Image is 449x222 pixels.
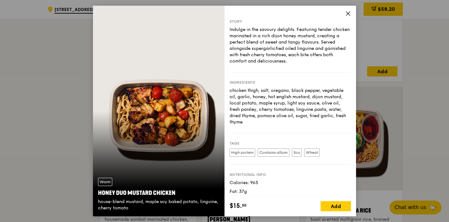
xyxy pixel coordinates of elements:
label: Soy [292,148,302,157]
div: Calories: 965 [230,180,351,186]
div: Indulge in the savoury delights. Featuring tender chicken marinated in a rich dijon honey mustard... [230,27,351,64]
label: Contains allium [258,148,289,157]
div: Add [321,201,351,211]
div: Story [230,19,351,24]
label: High protein [230,148,255,157]
div: Fat: 37g [230,189,351,195]
div: Ingredients [230,80,351,85]
span: 50 [242,203,247,208]
label: Wheat [304,148,320,157]
div: Warm [98,178,112,186]
span: $15. [230,201,242,211]
div: Tags [230,141,351,146]
div: Honey Duo Mustard Chicken [98,189,219,197]
div: Nutritional info [230,172,351,177]
div: house-blend mustard, maple soy baked potato, linguine, cherry tomato [98,199,219,211]
div: chicken thigh, salt, oregano, black pepper, vegetable oil, garlic, honey, hot english mustard, di... [230,87,351,125]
